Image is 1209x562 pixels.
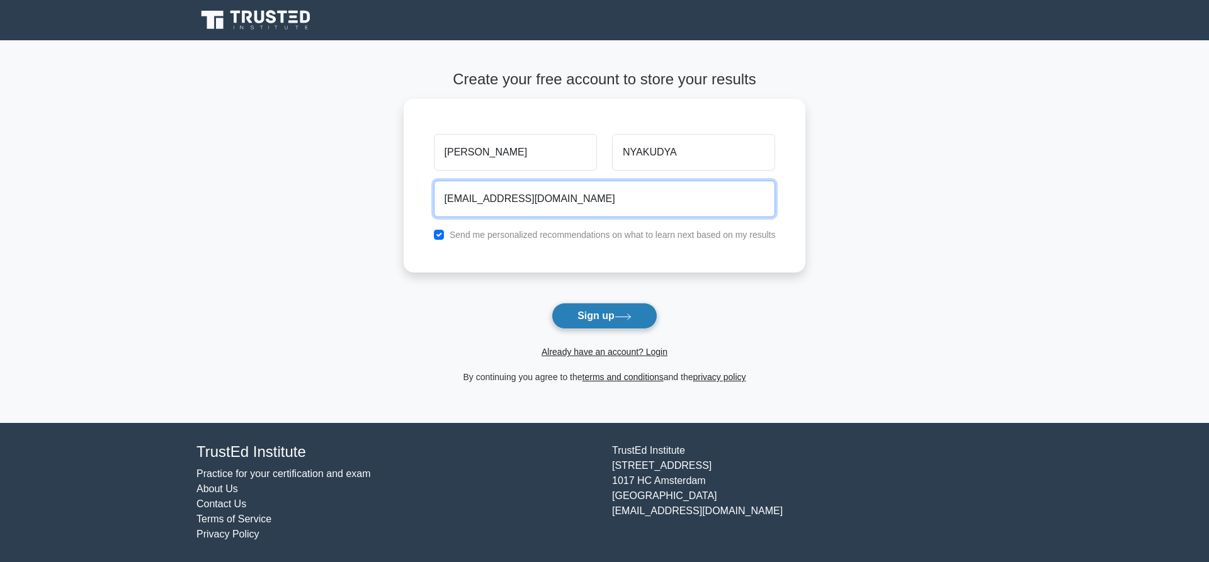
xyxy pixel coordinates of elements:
input: Last name [612,134,775,171]
a: privacy policy [693,372,746,382]
input: First name [434,134,597,171]
a: Terms of Service [196,514,271,524]
div: By continuing you agree to the and the [396,369,814,385]
div: TrustEd Institute [STREET_ADDRESS] 1017 HC Amsterdam [GEOGRAPHIC_DATA] [EMAIL_ADDRESS][DOMAIN_NAME] [604,443,1020,542]
a: About Us [196,483,238,494]
a: Contact Us [196,498,246,509]
a: Already have an account? Login [542,347,667,357]
a: Practice for your certification and exam [196,468,371,479]
h4: Create your free account to store your results [404,70,806,89]
button: Sign up [552,303,657,329]
a: terms and conditions [582,372,664,382]
a: Privacy Policy [196,529,259,539]
h4: TrustEd Institute [196,443,597,461]
input: Email [434,181,776,217]
label: Send me personalized recommendations on what to learn next based on my results [450,230,776,240]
